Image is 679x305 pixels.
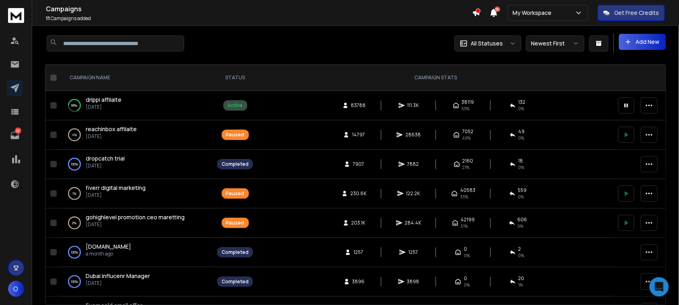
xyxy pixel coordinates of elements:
[86,192,146,198] p: [DATE]
[495,6,500,12] span: 50
[86,184,146,192] a: fiverr digital marketing
[226,220,245,226] div: Paused
[407,278,420,285] span: 3898
[350,190,366,197] span: 230.6K
[86,243,131,251] a: [DOMAIN_NAME]
[463,164,470,171] span: 27 %
[518,216,527,223] span: 606
[212,65,258,91] th: STATUS
[86,133,137,140] p: [DATE]
[86,104,121,110] p: [DATE]
[15,128,21,134] p: 29
[405,220,422,226] span: 284.4K
[71,248,78,256] p: 100 %
[464,282,470,288] span: 0%
[226,132,245,138] div: Paused
[60,267,212,297] td: 100%Dubai influcenr Manager[DATE]
[519,128,525,135] span: 49
[461,223,468,229] span: 31 %
[518,187,527,194] span: 559
[513,9,555,17] p: My Workspace
[72,219,77,227] p: 2 %
[8,8,24,23] img: logo
[462,99,474,105] span: 38119
[222,161,249,167] div: Completed
[8,281,24,297] button: O
[615,9,659,17] p: Get Free Credits
[86,163,125,169] p: [DATE]
[460,194,468,200] span: 33 %
[518,194,524,200] span: 0 %
[471,39,503,47] p: All Statuses
[86,155,125,163] a: dropcatch trial
[407,102,419,109] span: 111.3K
[86,184,146,192] span: fiverr digital marketing
[60,91,212,120] td: 68%drippi affilaite[DATE]
[519,246,521,252] span: 2
[463,158,473,164] span: 2160
[86,221,185,228] p: [DATE]
[258,65,613,91] th: CAMPAIGN STATS
[60,179,212,208] td: 1%fiverr digital marketing[DATE]
[7,128,23,144] a: 29
[60,208,212,238] td: 2%gohighlevel promotion ceo maretting[DATE]
[519,135,525,141] span: 0 %
[71,160,78,168] p: 100 %
[46,15,472,22] p: Campaigns added
[352,278,365,285] span: 3896
[46,4,472,14] h1: Campaigns
[222,278,249,285] div: Completed
[351,102,366,109] span: 83788
[86,213,185,221] a: gohighlevel promotion ceo maretting
[86,280,150,286] p: [DATE]
[408,249,418,256] span: 1257
[464,275,467,282] span: 0
[46,15,50,22] span: 11
[598,5,665,21] button: Get Free Credits
[354,249,363,256] span: 1257
[86,96,121,103] span: drippi affilaite
[650,277,669,297] div: Open Intercom Messenger
[519,99,526,105] span: 132
[86,125,137,133] a: reachinbox affilaite
[519,282,523,288] span: 1 %
[462,128,473,135] span: 7052
[60,238,212,267] td: 100%[DOMAIN_NAME]a month ago
[462,105,470,112] span: 53 %
[86,251,131,257] p: a month ago
[462,135,471,141] span: 49 %
[352,132,365,138] span: 14797
[60,120,212,150] td: 4%reachinbox affilaite[DATE]
[518,223,524,229] span: 0 %
[72,131,77,139] p: 4 %
[519,158,523,164] span: 18
[86,272,150,280] a: Dubai influcenr Manager
[464,252,470,259] span: 0 %
[406,190,420,197] span: 122.2K
[86,96,121,104] a: drippi affilaite
[519,275,525,282] span: 20
[352,220,366,226] span: 203.1K
[226,190,245,197] div: Paused
[526,35,584,52] button: Newest First
[519,252,525,259] span: 0 %
[619,34,666,50] button: Add New
[71,278,78,286] p: 100 %
[519,105,525,112] span: 0 %
[60,150,212,179] td: 100%dropcatch trial[DATE]
[461,216,475,223] span: 42199
[460,187,475,194] span: 40583
[228,102,243,109] div: Active
[60,65,212,91] th: CAMPAIGN NAME
[222,249,249,256] div: Completed
[464,246,467,252] span: 0
[72,101,78,109] p: 68 %
[519,164,525,171] span: 0 %
[86,243,131,250] span: [DOMAIN_NAME]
